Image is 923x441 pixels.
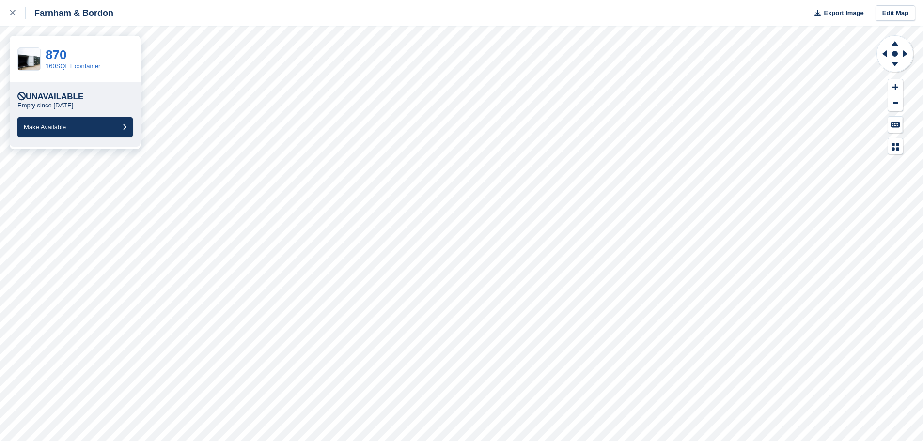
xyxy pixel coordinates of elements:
p: Empty since [DATE] [17,102,73,109]
a: 870 [46,47,66,62]
img: square20%20(1).jpg [18,48,40,70]
a: 160SQFT container [46,62,100,70]
button: Map Legend [888,138,903,154]
a: Edit Map [876,5,915,21]
button: Export Image [809,5,864,21]
div: Farnham & Bordon [26,7,113,19]
div: Unavailable [17,92,83,102]
button: Make Available [17,117,133,137]
button: Keyboard Shortcuts [888,117,903,133]
button: Zoom In [888,79,903,95]
span: Make Available [24,123,66,131]
button: Zoom Out [888,95,903,111]
span: Export Image [824,8,863,18]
